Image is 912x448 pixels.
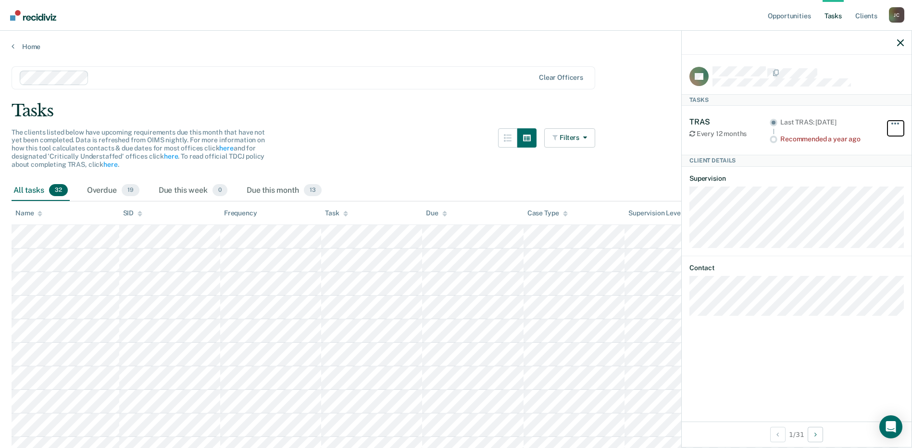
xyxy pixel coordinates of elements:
div: Tasks [682,94,912,106]
div: Client Details [682,155,912,166]
span: 19 [122,184,139,197]
div: SID [123,209,143,217]
div: Every 12 months [689,130,770,138]
div: J C [889,7,904,23]
div: Case Type [527,209,568,217]
div: Recommended a year ago [780,135,877,143]
div: Due this month [245,180,324,201]
div: Clear officers [539,74,583,82]
span: 13 [304,184,322,197]
dt: Contact [689,264,904,272]
button: Previous Client [770,427,786,442]
span: The clients listed below have upcoming requirements due this month that have not yet been complet... [12,128,265,168]
div: Task [325,209,348,217]
span: 32 [49,184,68,197]
button: Filters [544,128,595,148]
div: 1 / 31 [682,422,912,447]
a: here [103,161,117,168]
div: Name [15,209,42,217]
div: Frequency [224,209,257,217]
button: Next Client [808,427,823,442]
a: here [219,144,233,152]
img: Recidiviz [10,10,56,21]
div: All tasks [12,180,70,201]
div: Supervision Level [628,209,691,217]
div: Tasks [12,101,900,121]
div: Last TRAS: [DATE] [780,118,877,126]
button: Profile dropdown button [889,7,904,23]
div: Due this week [157,180,229,201]
a: here [164,152,178,160]
div: Due [426,209,447,217]
div: Overdue [85,180,141,201]
span: 0 [212,184,227,197]
div: TRAS [689,117,770,126]
a: Home [12,42,900,51]
div: Open Intercom Messenger [879,415,902,438]
dt: Supervision [689,174,904,183]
